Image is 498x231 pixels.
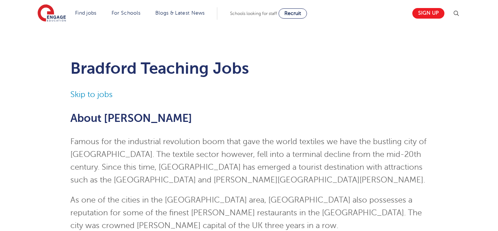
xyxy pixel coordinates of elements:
[75,10,97,16] a: Find jobs
[70,196,422,230] span: As one of the cities in the [GEOGRAPHIC_DATA] area, [GEOGRAPHIC_DATA] also possesses a reputation...
[112,10,140,16] a: For Schools
[279,8,307,19] a: Recruit
[412,8,444,19] a: Sign up
[70,137,427,184] span: Famous for the industrial revolution boom that gave the world textiles we have the bustling city ...
[70,112,192,124] span: About [PERSON_NAME]
[70,59,428,77] h1: Bradford Teaching Jobs
[70,90,113,99] a: Skip to jobs
[284,11,301,16] span: Recruit
[155,10,205,16] a: Blogs & Latest News
[230,11,277,16] span: Schools looking for staff
[38,4,66,23] img: Engage Education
